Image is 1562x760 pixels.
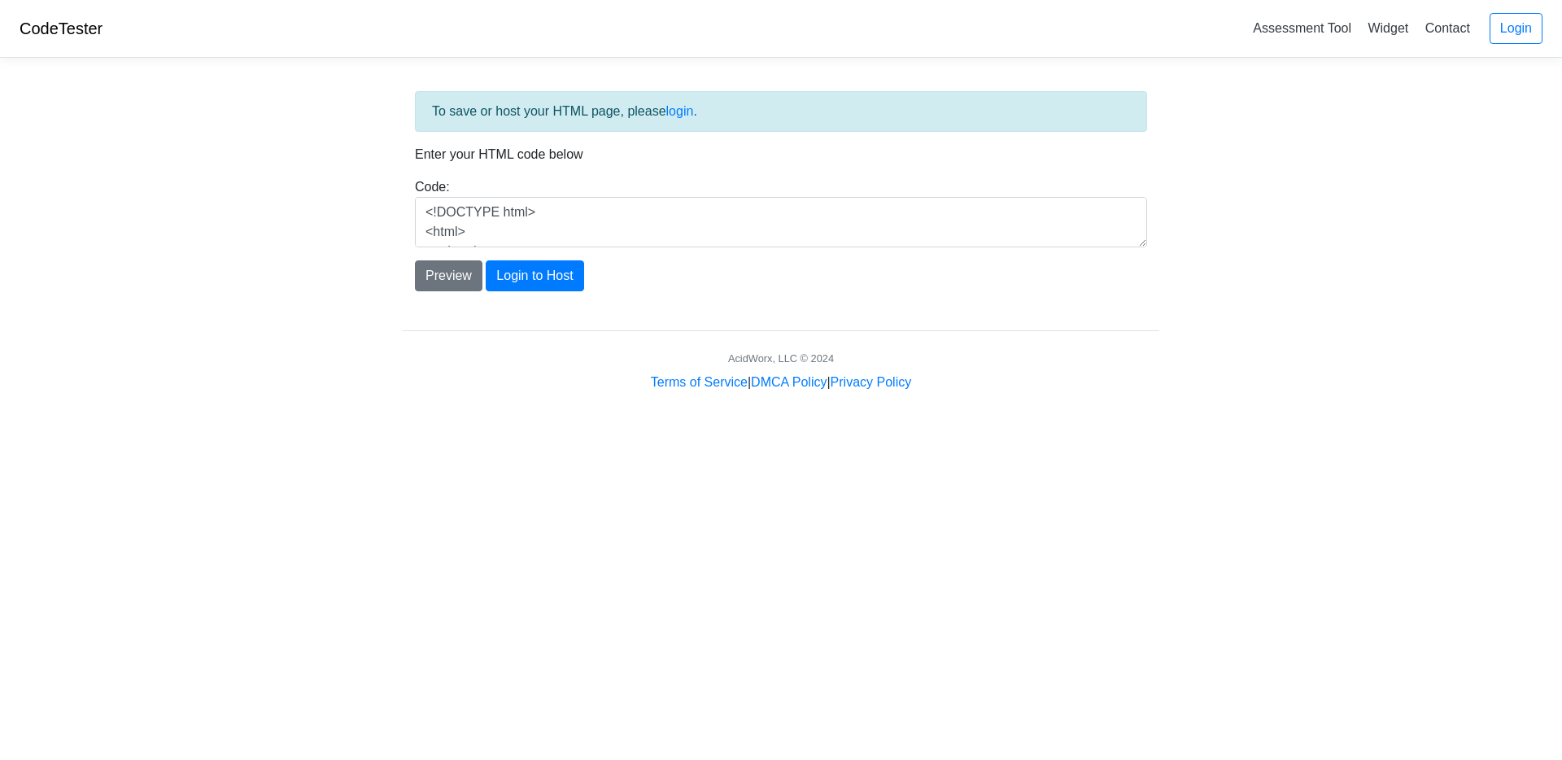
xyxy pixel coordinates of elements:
a: Widget [1361,15,1415,41]
div: | | [651,373,911,392]
a: CodeTester [20,20,103,37]
textarea: <!DOCTYPE html> <html> <head> <title>Test</title> </head> <body> <h1>Hello, world!</h1> </body> <... [415,197,1147,247]
a: Assessment Tool [1246,15,1358,41]
div: AcidWorx, LLC © 2024 [728,351,834,366]
a: Terms of Service [651,375,748,389]
a: login [666,104,694,118]
a: DMCA Policy [751,375,827,389]
p: Enter your HTML code below [415,145,1147,164]
button: Login to Host [486,260,583,291]
a: Contact [1419,15,1477,41]
div: Code: [403,177,1159,247]
a: Privacy Policy [831,375,912,389]
a: Login [1490,13,1542,44]
button: Preview [415,260,482,291]
div: To save or host your HTML page, please . [415,91,1147,132]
